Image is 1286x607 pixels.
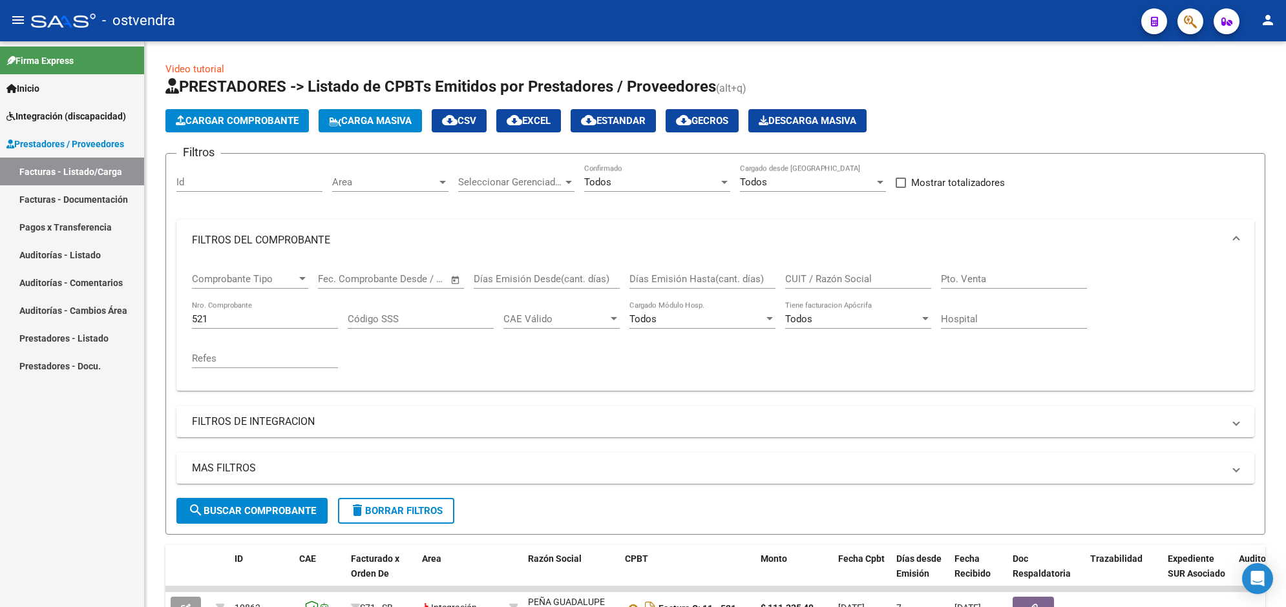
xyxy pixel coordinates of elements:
[350,505,443,517] span: Borrar Filtros
[748,109,867,132] app-download-masive: Descarga masiva de comprobantes (adjuntos)
[192,273,297,285] span: Comprobante Tipo
[896,553,942,579] span: Días desde Emisión
[954,553,991,579] span: Fecha Recibido
[581,115,646,127] span: Estandar
[1239,553,1277,564] span: Auditoria
[949,545,1007,602] datatable-header-cell: Fecha Recibido
[165,109,309,132] button: Cargar Comprobante
[507,115,551,127] span: EXCEL
[911,175,1005,190] span: Mostrar totalizadores
[1260,12,1276,28] mat-icon: person
[176,453,1254,484] mat-expansion-panel-header: MAS FILTROS
[759,115,856,127] span: Descarga Masiva
[833,545,891,602] datatable-header-cell: Fecha Cpbt
[1090,553,1143,564] span: Trazabilidad
[838,553,885,564] span: Fecha Cpbt
[6,81,39,96] span: Inicio
[503,313,608,325] span: CAE Válido
[676,112,691,128] mat-icon: cloud_download
[102,6,175,35] span: - ostvendra
[299,553,316,564] span: CAE
[192,415,1223,429] mat-panel-title: FILTROS DE INTEGRACION
[620,545,755,602] datatable-header-cell: CPBT
[432,109,487,132] button: CSV
[1163,545,1234,602] datatable-header-cell: Expediente SUR Asociado
[329,115,412,127] span: Carga Masiva
[351,553,399,579] span: Facturado x Orden De
[1168,553,1225,579] span: Expediente SUR Asociado
[6,137,124,151] span: Prestadores / Proveedores
[571,109,656,132] button: Estandar
[442,112,458,128] mat-icon: cloud_download
[740,176,767,188] span: Todos
[192,461,1223,475] mat-panel-title: MAS FILTROS
[755,545,833,602] datatable-header-cell: Monto
[523,545,620,602] datatable-header-cell: Razón Social
[666,109,739,132] button: Gecros
[294,545,346,602] datatable-header-cell: CAE
[319,109,422,132] button: Carga Masiva
[346,545,417,602] datatable-header-cell: Facturado x Orden De
[748,109,867,132] button: Descarga Masiva
[176,143,221,161] h3: Filtros
[785,313,812,325] span: Todos
[350,502,365,518] mat-icon: delete
[629,313,657,325] span: Todos
[507,112,522,128] mat-icon: cloud_download
[192,233,1223,247] mat-panel-title: FILTROS DEL COMPROBANTE
[458,176,563,188] span: Seleccionar Gerenciador
[496,109,561,132] button: EXCEL
[891,545,949,602] datatable-header-cell: Días desde Emisión
[229,545,294,602] datatable-header-cell: ID
[716,82,746,94] span: (alt+q)
[165,77,716,96] span: PRESTADORES -> Listado de CPBTs Emitidos por Prestadores / Proveedores
[1013,553,1071,579] span: Doc Respaldatoria
[417,545,504,602] datatable-header-cell: Area
[332,176,437,188] span: Area
[176,406,1254,437] mat-expansion-panel-header: FILTROS DE INTEGRACION
[422,553,441,564] span: Area
[676,115,728,127] span: Gecros
[176,115,299,127] span: Cargar Comprobante
[338,498,454,524] button: Borrar Filtros
[188,505,316,517] span: Buscar Comprobante
[165,63,224,75] a: Video tutorial
[176,498,328,524] button: Buscar Comprobante
[1242,563,1273,594] div: Open Intercom Messenger
[581,112,596,128] mat-icon: cloud_download
[528,553,582,564] span: Razón Social
[6,54,74,68] span: Firma Express
[176,220,1254,261] mat-expansion-panel-header: FILTROS DEL COMPROBANTE
[10,12,26,28] mat-icon: menu
[1007,545,1085,602] datatable-header-cell: Doc Respaldatoria
[188,502,204,518] mat-icon: search
[1085,545,1163,602] datatable-header-cell: Trazabilidad
[382,273,445,285] input: Fecha fin
[6,109,126,123] span: Integración (discapacidad)
[235,553,243,564] span: ID
[176,261,1254,391] div: FILTROS DEL COMPROBANTE
[318,273,370,285] input: Fecha inicio
[625,553,648,564] span: CPBT
[761,553,787,564] span: Monto
[442,115,476,127] span: CSV
[584,176,611,188] span: Todos
[448,273,463,287] button: Open calendar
